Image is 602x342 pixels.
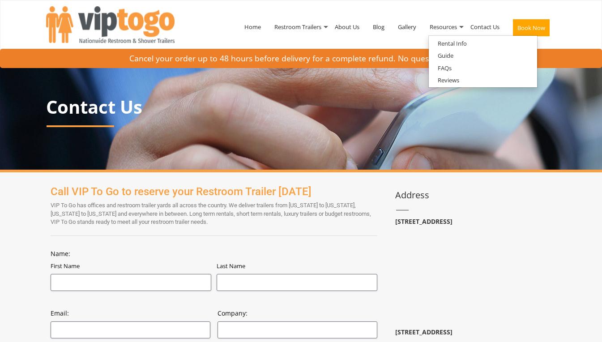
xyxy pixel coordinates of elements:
[46,6,175,43] img: VIPTOGO
[429,50,462,61] a: Guide
[51,249,70,258] legend: Name:
[238,4,268,50] a: Home
[513,19,550,36] button: Book Now
[391,4,423,50] a: Gallery
[46,97,556,117] p: Contact Us
[429,75,468,86] a: Reviews
[506,4,556,56] a: Book Now
[366,4,391,50] a: Blog
[217,262,377,270] label: Last Name
[423,4,464,50] a: Resources
[51,309,210,318] label: Email:
[464,4,506,50] a: Contact Us
[51,262,211,270] label: First Name
[51,186,377,197] h1: Call VIP To Go to reserve your Restroom Trailer [DATE]
[268,4,328,50] a: Restroom Trailers
[218,309,377,318] label: Company:
[328,4,366,50] a: About Us
[429,38,476,49] a: Rental Info
[395,217,453,226] b: [STREET_ADDRESS]
[51,186,377,227] div: VIP To Go has offices and restroom trailer yards all across the country. We deliver trailers from...
[395,328,453,336] b: [STREET_ADDRESS]
[395,190,556,200] h3: Address
[429,63,461,74] a: FAQs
